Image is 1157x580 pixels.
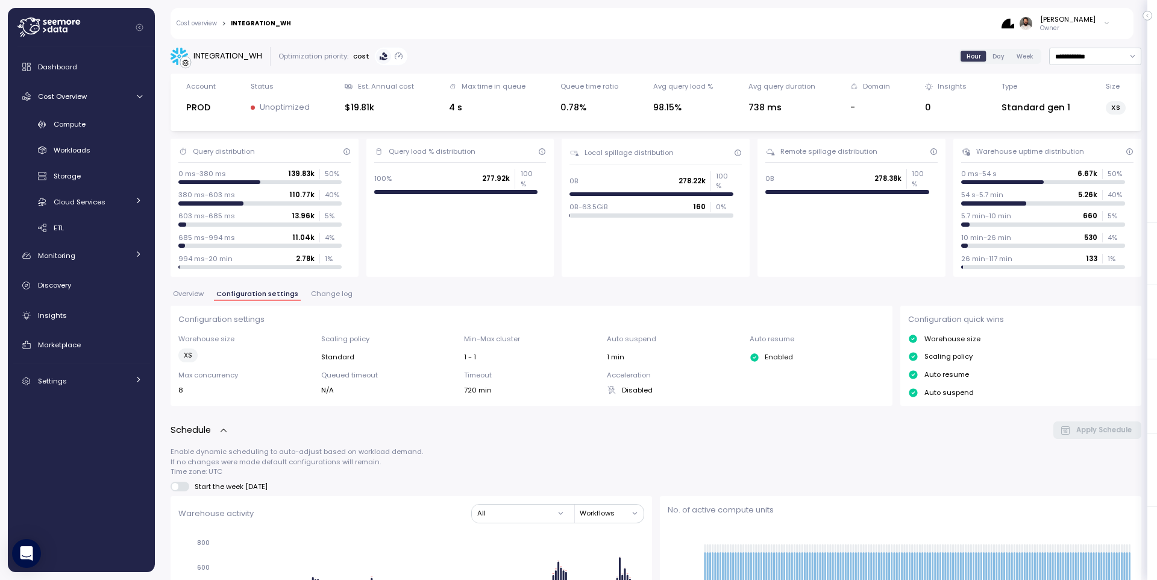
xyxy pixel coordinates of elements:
div: 738 ms [748,101,815,115]
p: Auto suspend [607,334,742,344]
button: Apply Schedule [1053,421,1142,439]
p: Warehouse size [924,334,980,344]
p: 160 [693,202,706,212]
p: Scaling policy [321,334,456,344]
p: 2.78k [296,254,315,263]
p: Auto resume [924,370,969,379]
button: Collapse navigation [132,23,147,32]
p: Warehouse size [178,334,313,344]
p: 380 ms-603 ms [178,190,235,200]
p: Min-Max cluster [464,334,599,344]
span: ETL [54,223,64,233]
a: Monitoring [13,244,150,268]
p: 100 % [912,169,929,189]
p: 50 % [325,169,342,178]
p: 278.38k [874,174,901,183]
p: 278.22k [679,176,706,186]
div: 4 s [449,101,525,115]
a: Dashboard [13,55,150,79]
span: Monitoring [38,251,75,260]
div: Est. Annual cost [358,81,414,91]
div: Size [1106,81,1120,91]
span: Hour [967,52,981,61]
span: Dashboard [38,62,77,72]
p: Unoptimized [260,101,310,113]
a: Cost Overview [13,84,150,109]
span: XS [1111,101,1120,114]
span: Change log [311,291,353,297]
div: Status [251,81,274,91]
div: 1 min [607,352,742,362]
p: Timeout [464,370,599,380]
p: 6.67k [1077,169,1097,178]
div: Remote spillage distribution [780,147,877,156]
div: 1 - 1 [464,352,599,362]
p: 11.04k [292,233,315,242]
div: Local spillage distribution [585,148,674,157]
div: Insights [938,81,967,91]
span: Configuration settings [216,291,298,297]
div: N/A [321,385,456,395]
p: 40 % [1108,190,1124,200]
span: Week [1017,52,1033,61]
p: Scaling policy [924,351,973,361]
p: 0B [765,174,774,183]
p: 5 % [1108,211,1124,221]
a: Compute [13,115,150,134]
img: ACg8ocLskjvUhBDgxtSFCRx4ztb74ewwa1VrVEuDBD_Ho1mrTsQB-QE=s96-c [1020,17,1032,30]
div: Queue time ratio [560,81,618,91]
div: 0 [925,101,967,115]
p: Acceleration [607,370,742,380]
div: Open Intercom Messenger [12,539,41,568]
p: 100 % [716,171,733,191]
p: Enable dynamic scheduling to auto-adjust based on workload demand. If no changes were made defaul... [171,447,1141,476]
div: INTEGRATION_WH [193,50,262,62]
p: 0 ms-380 ms [178,169,226,178]
p: 54 s-5.7 min [961,190,1003,200]
p: Queued timeout [321,370,456,380]
div: INTEGRATION_WH [231,20,291,27]
p: 133 [1086,254,1097,263]
div: Avg query load % [653,81,713,91]
p: 530 [1084,233,1097,242]
span: Cost Overview [38,92,87,101]
p: 13.96k [292,211,315,221]
div: 0.78% [560,101,618,115]
div: Warehouse uptime distribution [976,147,1084,156]
a: Cost overview [177,20,217,27]
span: Discovery [38,280,71,290]
a: ETL [13,218,150,238]
p: Auto resume [750,334,885,344]
button: Schedule [171,423,228,437]
p: 5.26k [1078,190,1097,200]
div: Max time in queue [462,81,525,91]
div: Type [1002,81,1017,91]
img: 68b85438e78823e8cb7db339.PNG [1002,17,1014,30]
div: Query load % distribution [389,147,475,156]
span: Overview [173,291,204,297]
p: 603 ms-685 ms [178,211,235,221]
tspan: 600 [197,564,210,572]
div: Optimization priority: [278,51,348,61]
p: 4 % [1108,233,1124,242]
span: XS [184,349,192,362]
p: 0 % [716,202,733,212]
p: Configuration quick wins [908,314,1004,326]
div: [PERSON_NAME] [1040,14,1096,24]
div: Disabled [607,385,742,395]
p: 0B-63.5GiB [569,202,608,212]
div: 720 min [464,385,599,395]
span: Insights [38,310,67,320]
p: 110.77k [289,190,315,200]
span: Workloads [54,145,90,155]
span: Marketplace [38,340,81,350]
p: 5 % [325,211,342,221]
div: 98.15% [653,101,713,115]
p: 660 [1083,211,1097,221]
p: Auto suspend [924,388,974,397]
tspan: 800 [197,539,210,547]
p: 1 % [1108,254,1124,263]
p: 4 % [325,233,342,242]
p: 40 % [325,190,342,200]
div: Standard [321,352,456,362]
